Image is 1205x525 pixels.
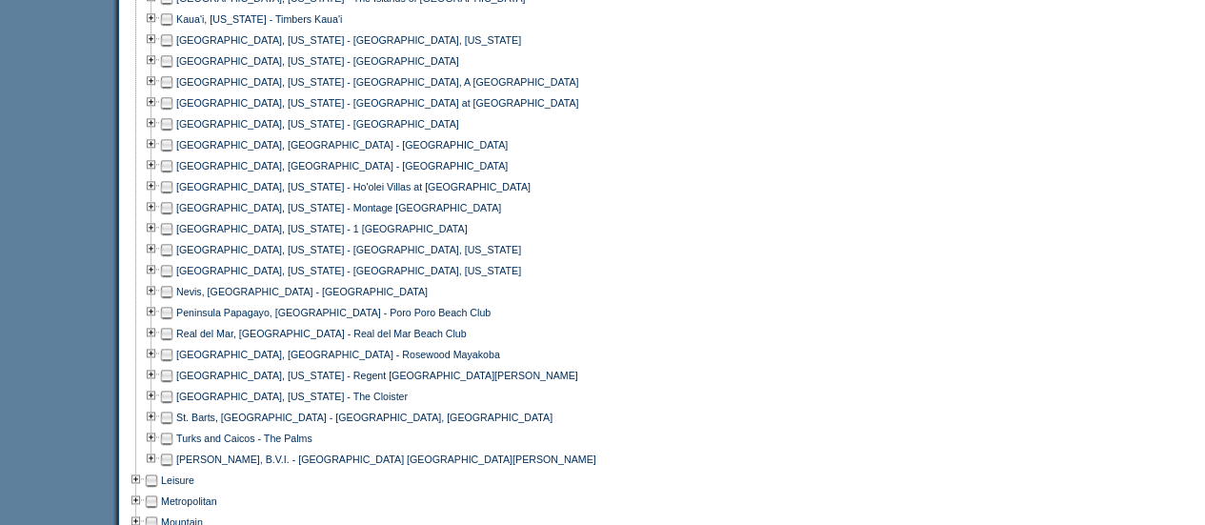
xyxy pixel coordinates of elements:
[176,328,467,339] a: Real del Mar, [GEOGRAPHIC_DATA] - Real del Mar Beach Club
[176,202,501,213] a: [GEOGRAPHIC_DATA], [US_STATE] - Montage [GEOGRAPHIC_DATA]
[176,307,491,318] a: Peninsula Papagayo, [GEOGRAPHIC_DATA] - Poro Poro Beach Club
[176,265,521,276] a: [GEOGRAPHIC_DATA], [US_STATE] - [GEOGRAPHIC_DATA], [US_STATE]
[176,370,578,381] a: [GEOGRAPHIC_DATA], [US_STATE] - Regent [GEOGRAPHIC_DATA][PERSON_NAME]
[176,55,459,67] a: [GEOGRAPHIC_DATA], [US_STATE] - [GEOGRAPHIC_DATA]
[176,76,578,88] a: [GEOGRAPHIC_DATA], [US_STATE] - [GEOGRAPHIC_DATA], A [GEOGRAPHIC_DATA]
[176,139,508,151] a: [GEOGRAPHIC_DATA], [GEOGRAPHIC_DATA] - [GEOGRAPHIC_DATA]
[176,118,459,130] a: [GEOGRAPHIC_DATA], [US_STATE] - [GEOGRAPHIC_DATA]
[176,286,428,297] a: Nevis, [GEOGRAPHIC_DATA] - [GEOGRAPHIC_DATA]
[161,495,217,507] a: Metropolitan
[176,433,312,444] a: Turks and Caicos - The Palms
[176,454,596,465] a: [PERSON_NAME], B.V.I. - [GEOGRAPHIC_DATA] [GEOGRAPHIC_DATA][PERSON_NAME]
[176,244,521,255] a: [GEOGRAPHIC_DATA], [US_STATE] - [GEOGRAPHIC_DATA], [US_STATE]
[161,475,194,486] a: Leisure
[176,97,578,109] a: [GEOGRAPHIC_DATA], [US_STATE] - [GEOGRAPHIC_DATA] at [GEOGRAPHIC_DATA]
[176,391,408,402] a: [GEOGRAPHIC_DATA], [US_STATE] - The Cloister
[176,412,552,423] a: St. Barts, [GEOGRAPHIC_DATA] - [GEOGRAPHIC_DATA], [GEOGRAPHIC_DATA]
[176,181,531,192] a: [GEOGRAPHIC_DATA], [US_STATE] - Ho'olei Villas at [GEOGRAPHIC_DATA]
[176,34,521,46] a: [GEOGRAPHIC_DATA], [US_STATE] - [GEOGRAPHIC_DATA], [US_STATE]
[176,223,468,234] a: [GEOGRAPHIC_DATA], [US_STATE] - 1 [GEOGRAPHIC_DATA]
[176,160,508,172] a: [GEOGRAPHIC_DATA], [GEOGRAPHIC_DATA] - [GEOGRAPHIC_DATA]
[176,13,342,25] a: Kaua'i, [US_STATE] - Timbers Kaua'i
[176,349,500,360] a: [GEOGRAPHIC_DATA], [GEOGRAPHIC_DATA] - Rosewood Mayakoba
